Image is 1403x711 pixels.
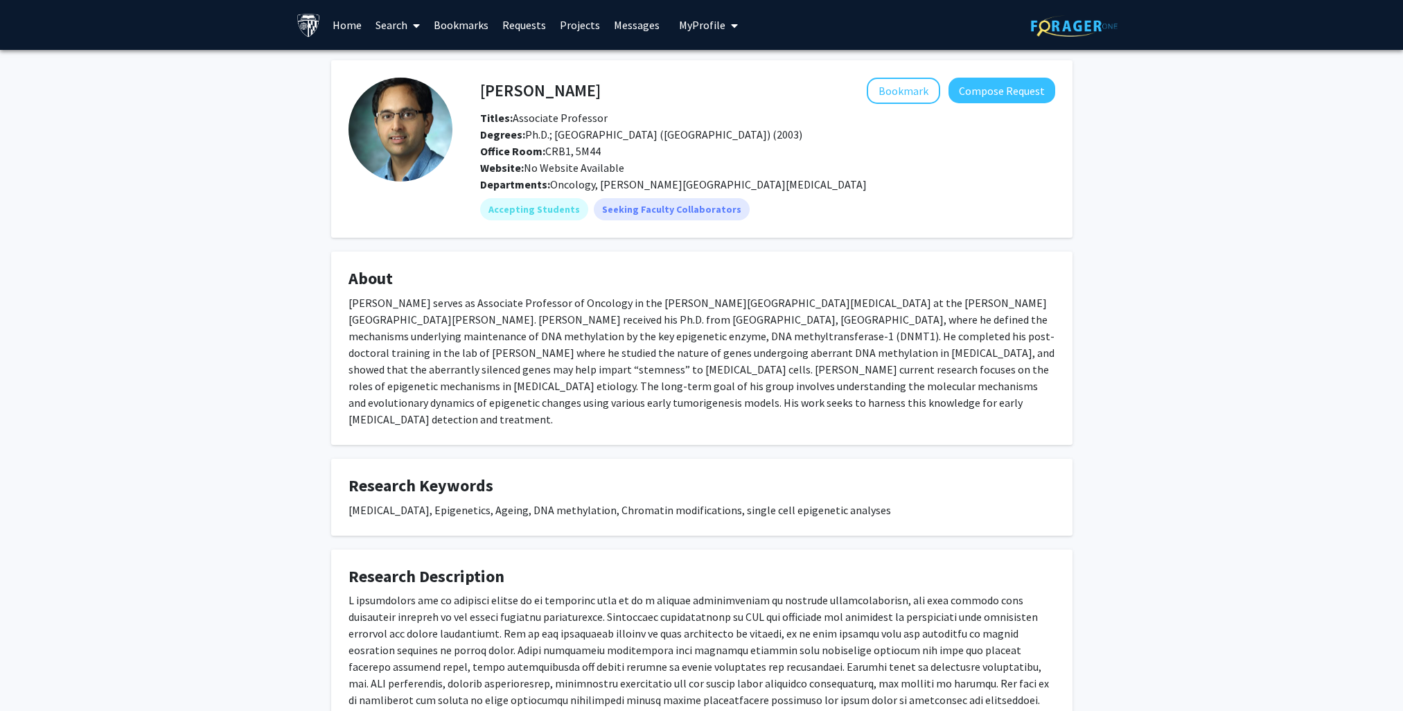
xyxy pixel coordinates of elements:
[297,13,321,37] img: Johns Hopkins University Logo
[480,161,624,175] span: No Website Available
[480,161,524,175] b: Website:
[10,649,59,701] iframe: Chat
[480,177,550,191] b: Departments:
[550,177,867,191] span: Oncology, [PERSON_NAME][GEOGRAPHIC_DATA][MEDICAL_DATA]
[348,295,1055,428] div: [PERSON_NAME] serves as Associate Professor of Oncology in the [PERSON_NAME][GEOGRAPHIC_DATA][MED...
[348,78,452,182] img: Profile Picture
[480,128,525,141] b: Degrees:
[480,111,608,125] span: Associate Professor
[427,1,495,49] a: Bookmarks
[480,78,601,103] h4: [PERSON_NAME]
[348,567,1055,587] h4: Research Description
[594,198,750,220] mat-chip: Seeking Faculty Collaborators
[480,144,601,158] span: CRB1, 5M44
[348,476,1055,496] h4: Research Keywords
[480,198,588,220] mat-chip: Accepting Students
[1031,15,1118,37] img: ForagerOne Logo
[369,1,427,49] a: Search
[679,18,725,32] span: My Profile
[480,111,513,125] b: Titles:
[867,78,940,104] button: Add Hari Easwaran to Bookmarks
[348,269,1055,289] h4: About
[495,1,553,49] a: Requests
[948,78,1055,103] button: Compose Request to Hari Easwaran
[480,128,802,141] span: Ph.D.; [GEOGRAPHIC_DATA] ([GEOGRAPHIC_DATA]) (2003)
[348,502,1055,518] div: [MEDICAL_DATA], Epigenetics, Ageing, DNA methylation, Chromatin modifications, single cell epigen...
[326,1,369,49] a: Home
[607,1,667,49] a: Messages
[553,1,607,49] a: Projects
[480,144,545,158] b: Office Room:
